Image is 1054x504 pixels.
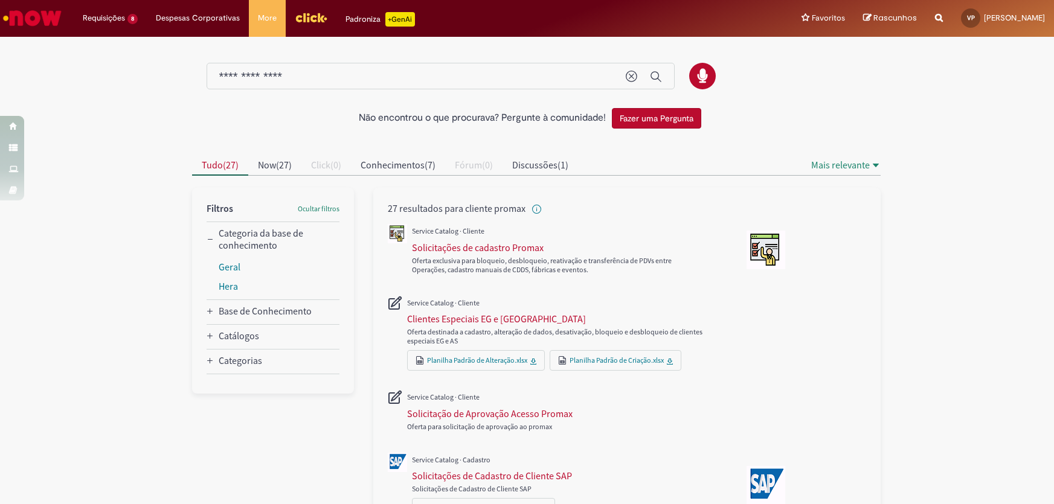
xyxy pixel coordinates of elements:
span: Despesas Corporativas [156,12,240,24]
span: Favoritos [812,12,845,24]
p: +GenAi [385,12,415,27]
span: Requisições [83,12,125,24]
img: click_logo_yellow_360x200.png [295,8,327,27]
span: 8 [127,14,138,24]
span: Rascunhos [873,12,917,24]
a: Rascunhos [863,13,917,24]
span: VP [967,14,975,22]
h2: Não encontrou o que procurava? Pergunte à comunidade! [359,113,606,124]
span: More [258,12,277,24]
div: Padroniza [345,12,415,27]
span: [PERSON_NAME] [984,13,1045,23]
button: Fazer uma Pergunta [612,108,701,129]
img: ServiceNow [1,6,63,30]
